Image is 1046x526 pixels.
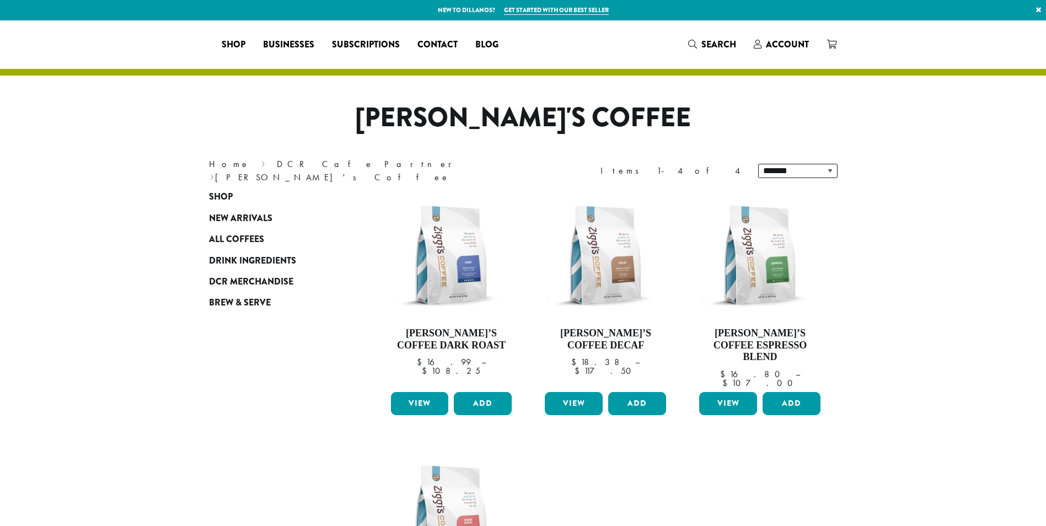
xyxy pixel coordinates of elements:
a: View [699,392,757,415]
bdi: 107.00 [722,377,798,389]
span: Account [766,38,809,51]
span: › [210,167,214,184]
span: DCR Merchandise [209,275,293,289]
a: Shop [213,36,254,53]
span: Contact [417,38,458,52]
a: [PERSON_NAME]’s Coffee Decaf [542,192,669,388]
bdi: 117.50 [575,365,636,377]
h1: [PERSON_NAME]'s Coffee [201,102,846,134]
div: Items 1-4 of 4 [600,164,742,178]
a: Shop [209,186,341,207]
h4: [PERSON_NAME]’s Coffee Espresso Blend [696,328,823,363]
span: $ [575,365,584,377]
span: Drink Ingredients [209,254,296,268]
span: Businesses [263,38,314,52]
span: – [796,368,800,380]
span: $ [571,356,581,368]
span: New Arrivals [209,212,272,226]
span: Shop [222,38,245,52]
span: – [481,356,486,368]
h4: [PERSON_NAME]’s Coffee Decaf [542,328,669,351]
a: Get started with our best seller [504,6,609,15]
span: $ [720,368,729,380]
a: View [545,392,603,415]
img: Ziggis-Dark-Blend-12-oz.png [388,192,514,319]
a: [PERSON_NAME]’s Coffee Dark Roast [388,192,515,388]
bdi: 108.25 [422,365,480,377]
a: DCR Merchandise [209,271,341,292]
a: Brew & Serve [209,292,341,313]
h4: [PERSON_NAME]’s Coffee Dark Roast [388,328,515,351]
a: View [391,392,449,415]
button: Add [454,392,512,415]
span: Subscriptions [332,38,400,52]
a: [PERSON_NAME]’s Coffee Espresso Blend [696,192,823,388]
img: Ziggis-Decaf-Blend-12-oz.png [542,192,669,319]
a: Drink Ingredients [209,250,341,271]
span: All Coffees [209,233,264,246]
span: $ [417,356,426,368]
span: Shop [209,190,233,204]
img: Ziggis-Espresso-Blend-12-oz.png [696,192,823,319]
span: Brew & Serve [209,296,271,310]
nav: Breadcrumb [209,158,507,184]
span: $ [722,377,732,389]
bdi: 18.38 [571,356,625,368]
span: – [635,356,640,368]
button: Add [763,392,820,415]
span: Search [701,38,736,51]
span: › [261,154,265,171]
a: DCR Cafe Partner [277,158,459,170]
button: Add [608,392,666,415]
a: New Arrivals [209,208,341,229]
bdi: 16.99 [417,356,471,368]
a: Home [209,158,250,170]
bdi: 16.80 [720,368,785,380]
span: $ [422,365,431,377]
a: Search [679,35,745,53]
a: All Coffees [209,229,341,250]
span: Blog [475,38,498,52]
